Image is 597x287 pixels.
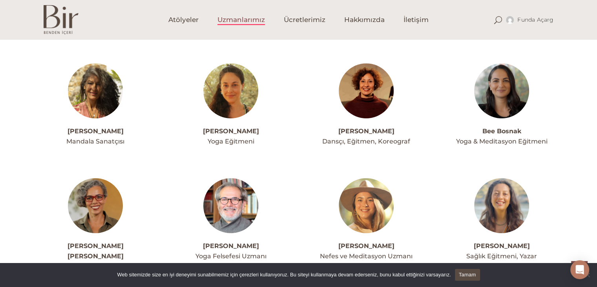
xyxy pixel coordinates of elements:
a: Bee Bosnak [482,127,521,135]
img: cansuprofilfoto-300x300.jpg [339,178,394,233]
a: [PERSON_NAME] [203,127,259,135]
img: asuprofil-300x300.jpg [203,63,258,118]
img: beeprofil-300x300.jpg [474,63,529,118]
a: [PERSON_NAME] [203,242,259,250]
span: Nefes ve Meditasyon Uzmanı [320,252,413,260]
img: bernaprofil-300x300.jpg [68,178,123,233]
a: [PERSON_NAME] [338,127,394,135]
span: Web sitemizde size en iyi deneyimi sunabilmemiz için çerezleri kullanıyoruz. Bu siteyi kullanmaya... [117,271,451,279]
a: Tamam [455,269,480,281]
a: [PERSON_NAME] [PERSON_NAME] [68,242,124,260]
span: Atölyeler [168,15,199,24]
span: Sağlık Eğitmeni, Yazar [466,252,537,260]
img: boraprofil1-300x300.jpg [203,178,258,233]
img: ceydaprofil-300x300.jpg [474,178,529,233]
span: İletişim [403,15,429,24]
span: Yoga Eğitmeni [208,138,254,145]
span: Hakkımızda [344,15,385,24]
img: aslihanprofil-300x300.jpg [68,63,123,118]
div: Open Intercom Messenger [570,260,589,279]
a: [PERSON_NAME] [474,242,530,250]
span: Yoga Felsefesi Uzmanı [195,252,267,260]
span: Yoga & Meditasyon Eğitmeni [456,138,548,145]
img: baharprofil-300x300.jpg [339,63,394,118]
a: [PERSON_NAME] [338,242,394,250]
span: Uzmanlarımız [217,15,265,24]
span: Funda Açarg [517,16,553,23]
span: Mandala Sanatçısı [66,138,124,145]
a: [PERSON_NAME] [68,127,124,135]
span: Ücretlerimiz [284,15,325,24]
span: Dansçı, Eğitmen, Koreograf [322,138,410,145]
